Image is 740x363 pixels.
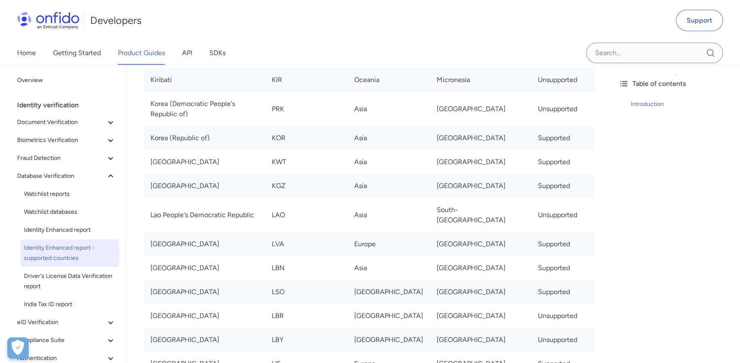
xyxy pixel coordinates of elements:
[531,256,595,280] td: Supported
[531,174,595,198] td: Supported
[53,41,101,65] a: Getting Started
[17,12,79,29] img: Onfido Logo
[619,79,733,89] div: Table of contents
[144,232,265,256] td: [GEOGRAPHIC_DATA]
[118,41,165,65] a: Product Guides
[430,174,531,198] td: [GEOGRAPHIC_DATA]
[21,296,119,313] a: India Tax ID report
[14,168,119,185] button: Database Verification
[265,256,347,280] td: LBN
[430,256,531,280] td: [GEOGRAPHIC_DATA]
[347,198,430,232] td: Asia
[430,126,531,150] td: [GEOGRAPHIC_DATA]
[17,117,106,127] span: Document Verification
[144,280,265,304] td: [GEOGRAPHIC_DATA]
[7,337,29,359] button: Open Preferences
[430,304,531,328] td: [GEOGRAPHIC_DATA]
[24,189,116,199] span: Watchlist reports
[347,174,430,198] td: Asia
[430,150,531,174] td: [GEOGRAPHIC_DATA]
[631,99,733,109] a: Introduction
[24,225,116,235] span: Identity Enhanced report
[430,328,531,352] td: [GEOGRAPHIC_DATA]
[531,126,595,150] td: Supported
[24,271,116,292] span: Driver's License Data Verification report
[17,135,106,145] span: Biometrics Verification
[430,232,531,256] td: [GEOGRAPHIC_DATA]
[430,92,531,126] td: [GEOGRAPHIC_DATA]
[14,114,119,131] button: Document Verification
[17,41,36,65] a: Home
[430,198,531,232] td: South-[GEOGRAPHIC_DATA]
[265,198,347,232] td: LAO
[430,68,531,92] td: Micronesia
[265,328,347,352] td: LBY
[24,299,116,310] span: India Tax ID report
[531,150,595,174] td: Supported
[144,198,265,232] td: Lao People's Democratic Republic
[209,41,226,65] a: SDKs
[265,280,347,304] td: LSO
[347,232,430,256] td: Europe
[531,328,595,352] td: Unsupported
[24,207,116,217] span: Watchlist databases
[21,268,119,295] a: Driver's License Data Verification report
[144,68,265,92] td: Kiribati
[347,280,430,304] td: [GEOGRAPHIC_DATA]
[265,174,347,198] td: KGZ
[347,150,430,174] td: Asia
[14,332,119,349] button: Compliance Suite
[90,14,141,27] h1: Developers
[21,204,119,221] a: Watchlist databases
[21,239,119,267] a: Identity Enhanced report - supported countries
[17,97,123,114] div: Identity verification
[347,68,430,92] td: Oceania
[265,92,347,126] td: PRK
[7,337,29,359] div: Cookie Preferences
[144,174,265,198] td: [GEOGRAPHIC_DATA]
[265,232,347,256] td: LVA
[17,335,106,345] span: Compliance Suite
[531,280,595,304] td: Supported
[17,317,106,328] span: eID Verification
[265,304,347,328] td: LBR
[144,92,265,126] td: Korea (Democratic People's Republic of)
[347,256,430,280] td: Asia
[531,304,595,328] td: Unsupported
[21,221,119,239] a: Identity Enhanced report
[17,171,106,181] span: Database Verification
[265,126,347,150] td: KOR
[21,186,119,203] a: Watchlist reports
[347,126,430,150] td: Asia
[24,243,116,263] span: Identity Enhanced report - supported countries
[14,150,119,167] button: Fraud Detection
[265,68,347,92] td: KIR
[347,92,430,126] td: Asia
[144,126,265,150] td: Korea (Republic of)
[17,153,106,163] span: Fraud Detection
[531,92,595,126] td: Unsupported
[430,280,531,304] td: [GEOGRAPHIC_DATA]
[347,304,430,328] td: [GEOGRAPHIC_DATA]
[531,198,595,232] td: Unsupported
[265,150,347,174] td: KWT
[144,328,265,352] td: [GEOGRAPHIC_DATA]
[144,150,265,174] td: [GEOGRAPHIC_DATA]
[531,232,595,256] td: Supported
[531,68,595,92] td: Unsupported
[17,75,116,86] span: Overview
[14,72,119,89] a: Overview
[144,304,265,328] td: [GEOGRAPHIC_DATA]
[14,314,119,331] button: eID Verification
[14,132,119,149] button: Biometrics Verification
[676,10,723,31] a: Support
[347,328,430,352] td: [GEOGRAPHIC_DATA]
[182,41,192,65] a: API
[586,43,723,63] input: Onfido search input field
[144,256,265,280] td: [GEOGRAPHIC_DATA]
